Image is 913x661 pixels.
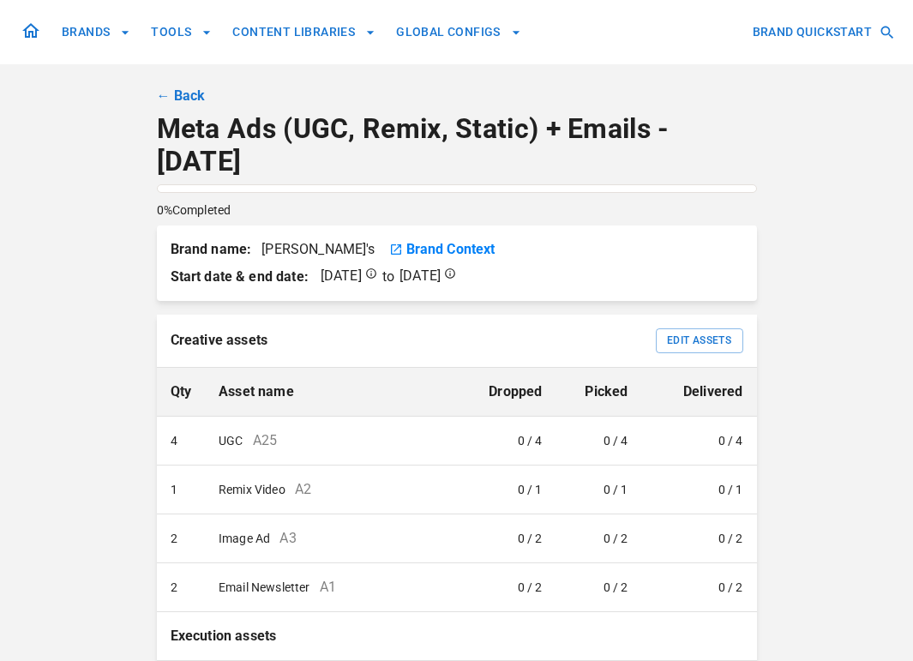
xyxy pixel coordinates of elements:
[295,481,311,497] span: A2
[556,514,642,562] td: 0 / 2
[157,113,757,177] p: Meta Ads (UGC, Remix, Static) + Emails - [DATE]
[406,239,496,260] a: Brand Context
[171,239,375,260] p: [PERSON_NAME]'s
[157,315,642,368] th: Creative assets
[253,432,277,448] span: A25
[642,562,757,611] td: 0 / 2
[157,86,206,106] a: ← Back
[642,416,757,465] td: 0 / 4
[157,562,206,611] td: 2
[157,612,757,661] th: Execution assets
[205,367,475,416] th: Asset name
[389,16,528,48] button: GLOBAL CONFIGS
[475,416,556,465] td: 0 / 4
[205,416,475,465] td: UGC
[642,514,757,562] td: 0 / 2
[642,367,757,416] th: Delivered
[171,267,457,287] span: to
[746,16,899,48] button: BRAND QUICKSTART
[144,16,219,48] button: TOOLS
[556,367,642,416] th: Picked
[556,416,642,465] td: 0 / 4
[171,241,259,257] strong: Brand name:
[321,267,362,286] p: [DATE]
[205,465,475,514] td: Remix Video
[556,465,642,514] td: 0 / 1
[205,514,475,562] td: Image Ad
[475,465,556,514] td: 0 / 1
[55,16,137,48] button: BRANDS
[656,328,743,353] button: Edit Assets
[320,579,336,595] span: A1
[475,562,556,611] td: 0 / 2
[157,367,206,416] th: Qty
[157,465,206,514] td: 1
[279,530,296,546] span: A3
[642,465,757,514] td: 0 / 1
[225,16,382,48] button: CONTENT LIBRARIES
[157,514,206,562] td: 2
[157,416,206,465] td: 4
[475,367,556,416] th: Dropped
[399,267,441,286] p: [DATE]
[475,514,556,562] td: 0 / 2
[556,562,642,611] td: 0 / 2
[205,562,475,611] td: Email Newsletter
[171,267,309,287] strong: Start date & end date:
[157,201,231,219] p: 0% Completed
